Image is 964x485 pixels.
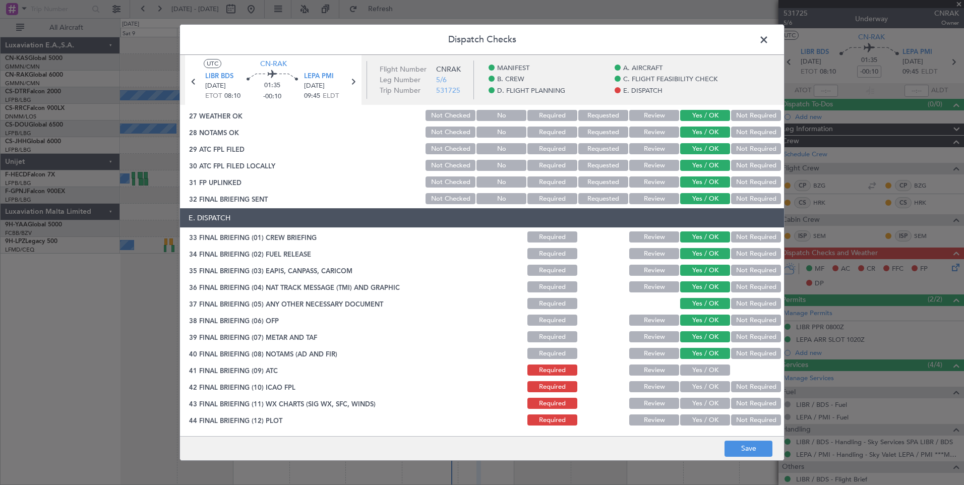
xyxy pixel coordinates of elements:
header: Dispatch Checks [180,25,784,55]
button: Not Required [731,298,781,309]
button: Not Required [731,381,781,392]
button: Not Required [731,265,781,276]
button: Not Required [731,331,781,342]
button: Not Required [731,414,781,426]
button: Not Required [731,398,781,409]
button: Not Required [731,281,781,292]
button: Not Required [731,315,781,326]
button: Not Required [731,143,781,154]
button: Not Required [731,231,781,242]
button: Not Required [731,160,781,171]
button: Not Required [731,348,781,359]
button: Not Required [731,193,781,204]
button: Not Required [731,176,781,188]
button: Not Required [731,110,781,121]
button: Not Required [731,248,781,259]
button: Not Required [731,127,781,138]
